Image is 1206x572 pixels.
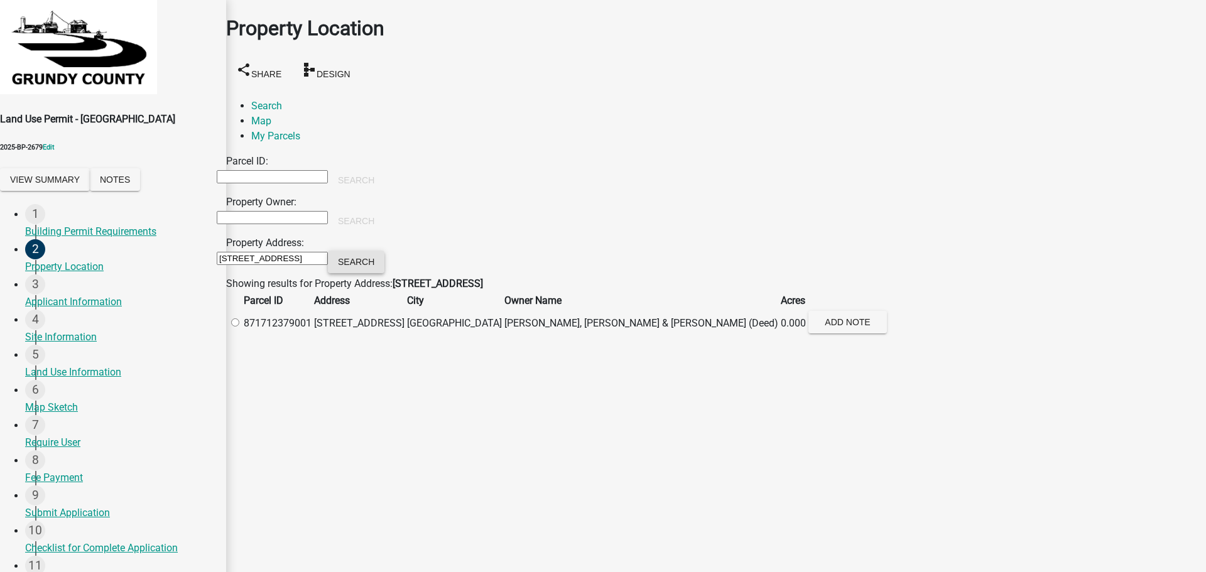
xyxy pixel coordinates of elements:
div: 5 [25,345,45,365]
button: Notes [90,168,140,191]
button: Add Note [808,311,887,333]
div: 2 [25,239,45,259]
th: Acres [780,293,807,309]
a: Map [251,115,271,127]
div: 3 [25,274,45,294]
span: Add Note [825,316,870,326]
div: 10 [25,521,45,541]
th: Address [313,293,405,309]
label: Property Owner: [226,196,296,208]
label: Parcel ID: [226,155,268,167]
h1: Property Location [226,13,1206,43]
td: [GEOGRAPHIC_DATA] [406,310,503,337]
a: My Parcels [251,130,300,142]
div: Building Permit Requirements [25,224,216,239]
td: 871712379001 [243,310,312,337]
td: 0.000 [780,310,807,337]
th: Owner Name [504,293,779,309]
div: Applicant Information [25,294,216,310]
button: shareShare [226,57,291,85]
label: Property Address: [226,237,304,249]
div: 6 [25,380,45,400]
strong: [STREET_ADDRESS] [393,278,483,289]
button: Search [328,210,384,232]
button: Search [328,251,384,273]
div: Showing results for Property Address: [226,276,1206,291]
i: share [236,62,251,77]
div: Submit Application [25,505,216,521]
span: Design [317,68,350,78]
div: 4 [25,310,45,330]
div: 7 [25,415,45,435]
a: Edit [43,143,55,151]
wm-modal-confirm: Notes [90,175,140,186]
th: City [406,293,503,309]
div: Require User [25,435,216,450]
div: Fee Payment [25,470,216,485]
i: schema [301,62,317,77]
button: schemaDesign [291,57,361,85]
th: Parcel ID [243,293,312,309]
div: Checklist for Complete Application [25,541,216,556]
wm-modal-confirm: Edit Application Number [43,143,55,151]
div: Site Information [25,330,216,345]
div: 8 [25,450,45,470]
div: Map Sketch [25,400,216,415]
span: Share [251,68,281,78]
div: Property Location [25,259,216,274]
button: Search [328,169,384,192]
td: [STREET_ADDRESS] [313,310,405,337]
div: 1 [25,204,45,224]
div: Land Use Information [25,365,216,380]
td: [PERSON_NAME], [PERSON_NAME] & [PERSON_NAME] (Deed) [504,310,779,337]
a: Search [251,100,282,112]
div: 9 [25,485,45,505]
